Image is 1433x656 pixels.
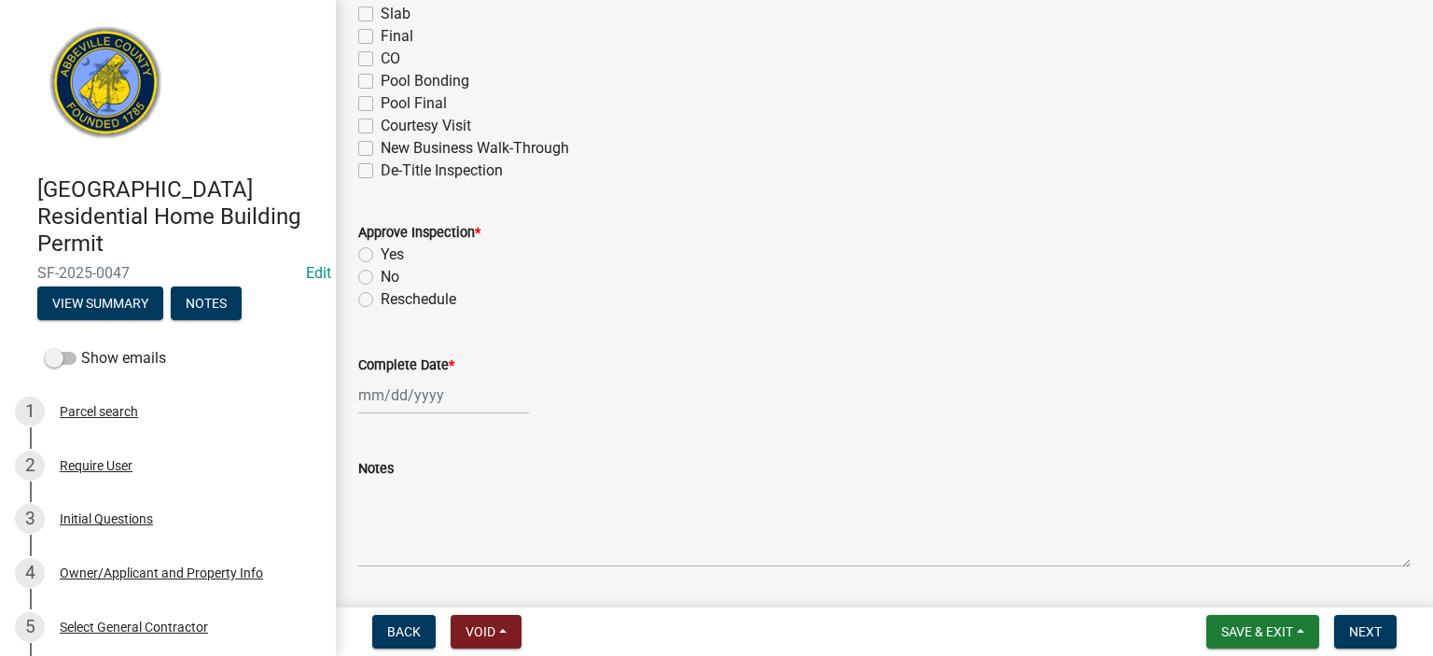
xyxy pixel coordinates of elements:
[381,48,400,70] label: CO
[358,359,454,372] label: Complete Date
[466,624,495,639] span: Void
[381,160,503,182] label: De-Title Inspection
[37,20,174,157] img: Abbeville County, South Carolina
[45,347,166,370] label: Show emails
[381,25,413,48] label: Final
[1334,615,1397,649] button: Next
[358,376,529,414] input: mm/dd/yyyy
[171,298,242,313] wm-modal-confirm: Notes
[1206,615,1319,649] button: Save & Exit
[381,3,410,25] label: Slab
[60,459,132,472] div: Require User
[381,115,471,137] label: Courtesy Visit
[60,566,263,579] div: Owner/Applicant and Property Info
[15,397,45,426] div: 1
[387,624,421,639] span: Back
[381,288,456,311] label: Reschedule
[37,286,163,320] button: View Summary
[60,405,138,418] div: Parcel search
[306,264,331,282] a: Edit
[358,227,480,240] label: Approve Inspection
[37,176,321,257] h4: [GEOGRAPHIC_DATA] Residential Home Building Permit
[15,451,45,481] div: 2
[60,512,153,525] div: Initial Questions
[381,266,399,288] label: No
[60,621,208,634] div: Select General Contractor
[381,137,569,160] label: New Business Walk-Through
[37,298,163,313] wm-modal-confirm: Summary
[358,463,394,476] label: Notes
[15,504,45,534] div: 3
[15,612,45,642] div: 5
[37,264,299,282] span: SF-2025-0047
[381,70,469,92] label: Pool Bonding
[15,558,45,588] div: 4
[306,264,331,282] wm-modal-confirm: Edit Application Number
[381,92,447,115] label: Pool Final
[451,615,522,649] button: Void
[1221,624,1293,639] span: Save & Exit
[381,244,404,266] label: Yes
[1349,624,1382,639] span: Next
[171,286,242,320] button: Notes
[372,615,436,649] button: Back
